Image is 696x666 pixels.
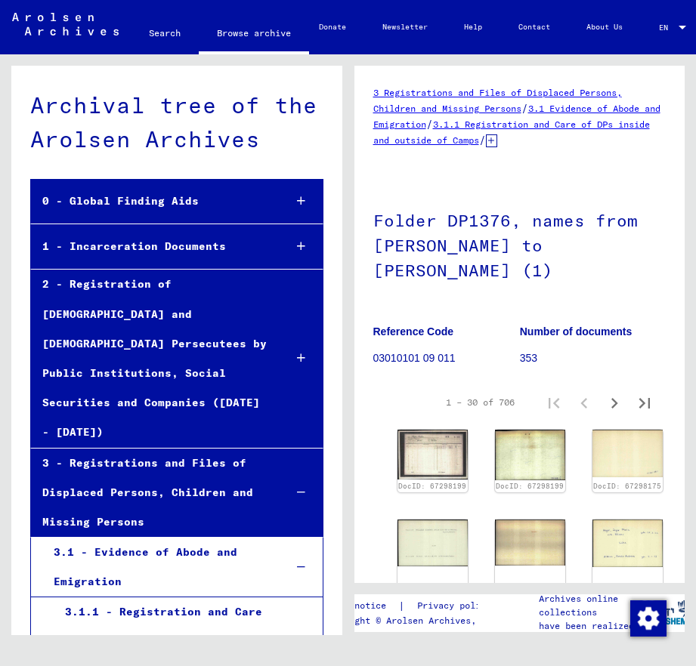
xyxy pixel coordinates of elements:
button: First page [539,387,569,418]
img: 002.jpg [592,430,663,477]
button: Previous page [569,387,599,418]
p: have been realized in partnership with [539,619,643,646]
button: Next page [599,387,629,418]
a: About Us [568,9,641,45]
h1: Folder DP1376, names from [PERSON_NAME] to [PERSON_NAME] (1) [373,186,667,302]
div: 3.1 - Evidence of Abode and Emigration [42,538,273,597]
div: Change consent [629,600,666,636]
a: DocID: 67298199 [398,482,466,490]
span: / [521,101,528,115]
a: Donate [301,9,364,45]
span: / [479,133,486,146]
button: Last page [629,387,660,418]
img: Arolsen_neg.svg [12,13,119,35]
a: DocID: 67298199 [496,482,564,490]
span: EN [659,23,676,32]
div: Archival tree of the Arolsen Archives [30,88,323,156]
a: Newsletter [364,9,446,45]
div: 1 – 30 of 706 [446,396,515,409]
img: 001.jpg [397,430,468,479]
a: 3.1.1 Registration and Care of DPs inside and outside of Camps [373,119,650,146]
a: Help [446,9,500,45]
p: The Arolsen Archives online collections [539,578,643,619]
a: 3 Registrations and Files of Displaced Persons, Children and Missing Persons [373,87,622,114]
span: / [426,117,433,131]
b: Number of documents [520,325,633,338]
img: 001.jpg [592,520,663,566]
p: 353 [520,350,666,366]
a: Contact [500,9,568,45]
div: 3 - Registrations and Files of Displaced Persons, Children and Missing Persons [31,449,272,538]
a: Search [131,15,199,51]
a: Privacy policy [405,598,509,614]
div: 2 - Registration of [DEMOGRAPHIC_DATA] and [DEMOGRAPHIC_DATA] Persecutees by Public Institutions,... [31,270,272,447]
b: Reference Code [373,325,454,338]
img: 002.jpg [495,520,565,566]
div: 0 - Global Finding Aids [31,187,272,216]
div: | [323,598,509,614]
img: 002.jpg [495,430,565,480]
img: Change consent [630,600,667,637]
div: 1 - Incarceration Documents [31,232,272,261]
img: 001.jpg [397,520,468,566]
p: 03010101 09 011 [373,350,519,366]
a: Legal notice [323,598,398,614]
a: DocID: 67298175 [593,482,661,490]
a: Browse archive [199,15,309,54]
p: Copyright © Arolsen Archives, 2021 [323,614,509,627]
